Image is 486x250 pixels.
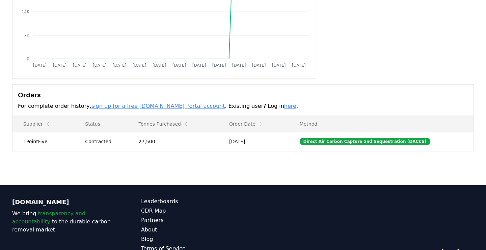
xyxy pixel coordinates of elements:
tspan: [DATE] [292,63,306,68]
div: Contracted [85,138,122,145]
div: Direct Air Carbon Capture and Sequestration (DACCS) [300,138,430,145]
a: About [141,226,243,234]
td: 27,500 [128,132,218,151]
p: Status [80,121,122,127]
a: Leaderboards [141,197,243,206]
tspan: [DATE] [33,63,47,68]
button: Supplier [18,117,56,131]
tspan: [DATE] [172,63,186,68]
p: Method [294,121,468,127]
tspan: 0 [27,57,29,61]
td: 1PointFive [12,132,74,151]
p: For complete order history, . Existing user? Log in . [18,102,468,110]
h3: Orders [18,90,468,100]
p: [DOMAIN_NAME] [12,197,114,207]
a: CDR Map [141,207,243,215]
button: Order Date [224,117,269,131]
span: transparency and accountability [12,210,85,225]
tspan: [DATE] [93,63,107,68]
a: Blog [141,235,243,243]
p: We bring to the durable carbon removal market [12,210,114,234]
button: Tonnes Purchased [133,117,194,131]
a: Partners [141,216,243,224]
td: [DATE] [218,132,289,151]
tspan: [DATE] [272,63,286,68]
tspan: [DATE] [192,63,206,68]
tspan: [DATE] [153,63,166,68]
tspan: [DATE] [133,63,146,68]
tspan: [DATE] [212,63,226,68]
a: here [284,103,296,109]
tspan: 7K [24,33,30,38]
tspan: 14K [22,9,30,14]
a: sign up for a free [DOMAIN_NAME] Portal account [91,103,225,109]
tspan: [DATE] [113,63,127,68]
tspan: [DATE] [232,63,246,68]
tspan: [DATE] [252,63,266,68]
tspan: [DATE] [73,63,87,68]
tspan: [DATE] [53,63,67,68]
